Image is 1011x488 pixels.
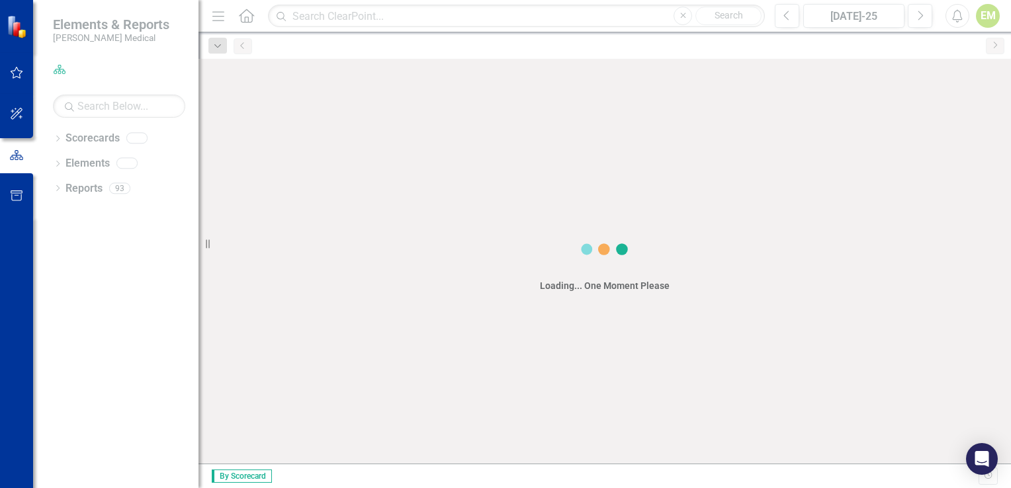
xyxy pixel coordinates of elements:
[695,7,762,25] button: Search
[53,17,169,32] span: Elements & Reports
[53,95,185,118] input: Search Below...
[966,443,998,475] div: Open Intercom Messenger
[540,279,670,292] div: Loading... One Moment Please
[715,10,743,20] span: Search
[212,469,272,483] span: By Scorecard
[66,156,110,171] a: Elements
[109,183,130,194] div: 93
[808,9,900,24] div: [DATE]-25
[7,15,30,38] img: ClearPoint Strategy
[53,32,169,43] small: [PERSON_NAME] Medical
[976,4,1000,28] button: EM
[803,4,904,28] button: [DATE]-25
[66,131,120,146] a: Scorecards
[66,181,103,196] a: Reports
[268,5,765,28] input: Search ClearPoint...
